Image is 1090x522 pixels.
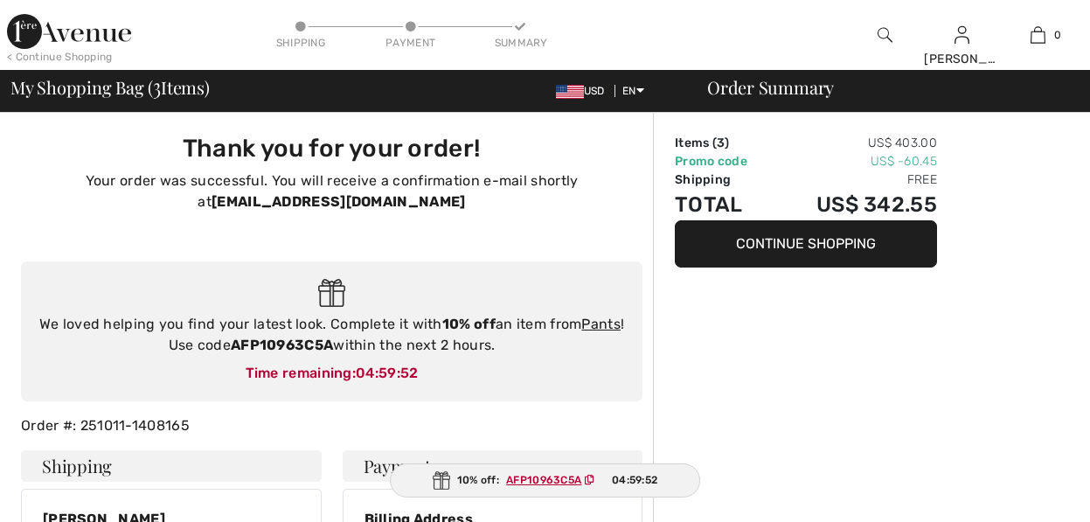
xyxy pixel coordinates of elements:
td: US$ 342.55 [774,189,937,220]
td: US$ 403.00 [774,134,937,152]
div: We loved helping you find your latest look. Complete it with an item from ! Use code within the n... [38,314,625,356]
span: 3 [153,74,161,97]
div: [PERSON_NAME] [924,50,998,68]
div: Payment [385,35,437,51]
span: 04:59:52 [612,472,657,488]
h4: Shipping [21,450,322,482]
td: Free [774,171,937,189]
img: Gift.svg [318,279,345,308]
img: US Dollar [556,85,584,99]
td: Items ( ) [675,134,774,152]
strong: 10% off [442,316,496,332]
div: 10% off: [390,463,701,498]
div: Summary [495,35,547,51]
h4: Payment [343,450,643,482]
a: 0 [1001,24,1075,45]
img: Gift.svg [433,471,450,490]
img: My Info [955,24,969,45]
strong: AFP10963C5A [231,337,333,353]
div: Shipping [274,35,327,51]
td: Total [675,189,774,220]
span: USD [556,85,612,97]
span: 0 [1054,27,1061,43]
button: Continue Shopping [675,220,937,268]
td: US$ -60.45 [774,152,937,171]
span: 3 [717,136,725,150]
span: My Shopping Bag ( Items) [10,79,210,96]
strong: [EMAIL_ADDRESS][DOMAIN_NAME] [212,193,465,210]
div: Order #: 251011-1408165 [10,415,653,436]
td: Shipping [675,171,774,189]
div: < Continue Shopping [7,49,113,65]
div: Order Summary [686,79,1080,96]
img: My Bag [1031,24,1045,45]
p: Your order was successful. You will receive a confirmation e-mail shortly at [31,171,632,212]
ins: AFP10963C5A [506,474,581,486]
td: Promo code [675,152,774,171]
a: Pants [581,316,621,332]
span: EN [622,85,644,97]
span: 04:59:52 [356,365,418,381]
img: search the website [878,24,892,45]
a: Sign In [955,26,969,43]
img: 1ère Avenue [7,14,131,49]
h3: Thank you for your order! [31,134,632,164]
div: Time remaining: [38,363,625,384]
